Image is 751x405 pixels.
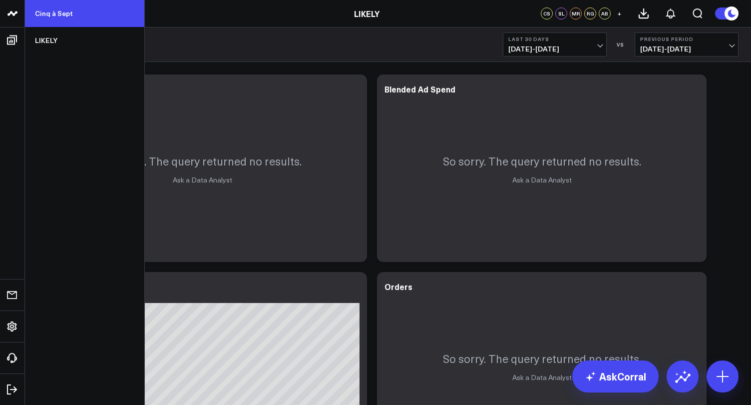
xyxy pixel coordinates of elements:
b: Last 30 Days [508,36,601,42]
a: AskCorral [572,360,659,392]
div: RG [584,7,596,19]
p: So sorry. The query returned no results. [103,153,302,168]
a: Ask a Data Analyst [512,175,572,184]
a: Ask a Data Analyst [512,372,572,382]
div: MR [570,7,582,19]
div: AB [599,7,611,19]
a: Ask a Data Analyst [173,175,232,184]
div: SL [555,7,567,19]
a: LIKELY [25,27,144,54]
div: VS [612,41,630,47]
div: Orders [384,281,412,292]
span: + [617,10,622,17]
button: Previous Period[DATE]-[DATE] [635,32,739,56]
button: Last 30 Days[DATE]-[DATE] [503,32,607,56]
div: CS [541,7,553,19]
p: So sorry. The query returned no results. [443,351,641,366]
button: + [613,7,625,19]
b: Previous Period [640,36,733,42]
a: LIKELY [354,8,379,19]
div: Blended Ad Spend [384,83,455,94]
span: [DATE] - [DATE] [640,45,733,53]
span: [DATE] - [DATE] [508,45,601,53]
p: So sorry. The query returned no results. [443,153,641,168]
